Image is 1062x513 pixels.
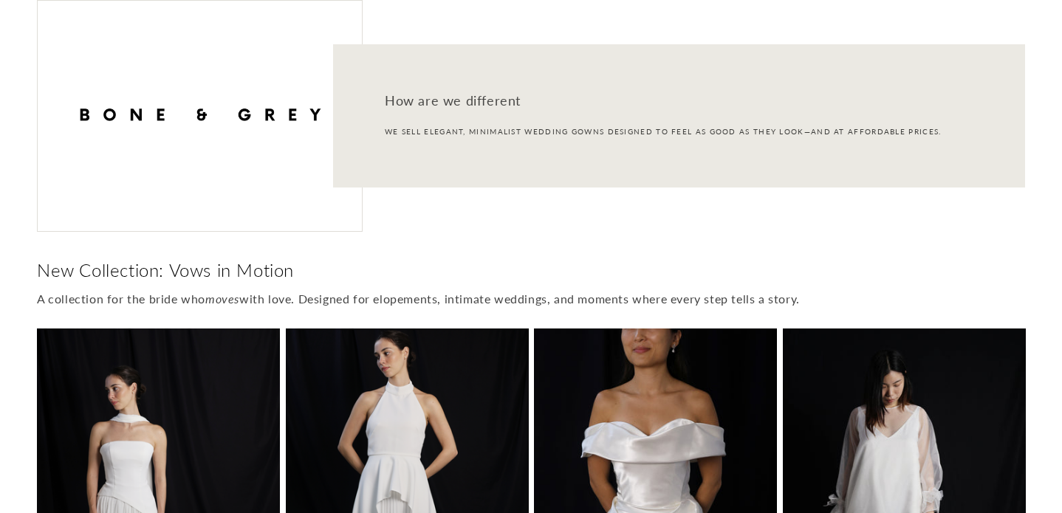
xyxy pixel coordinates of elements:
[38,1,362,231] img: Bone and Grey Bridal Logo
[385,127,942,136] p: We sell elegant, minimalist wedding gowns designed to feel as good as they look—and at affordable...
[37,289,1025,310] p: A collection for the bride who with love. Designed for elopements, intimate weddings, and moments...
[37,258,1025,281] h2: New Collection: Vows in Motion
[385,89,521,112] p: How are we different
[205,292,239,306] em: moves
